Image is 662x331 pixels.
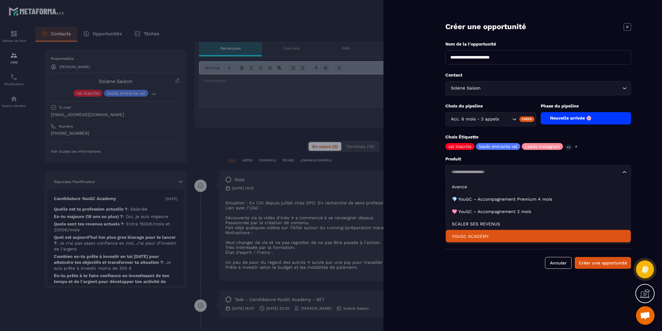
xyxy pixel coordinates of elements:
p: Avance [452,184,625,190]
p: Nom de la l'opportunité [445,41,631,47]
p: Choix Étiquette [445,134,631,140]
p: Leads Instagram [525,144,560,149]
div: Ouvrir le chat [636,306,655,325]
p: 🩷 YouGC – Accompagnement 2 mois [452,208,625,215]
div: Search for option [445,165,631,179]
div: Search for option [445,81,631,95]
div: Créer [519,116,534,122]
div: Search for option [445,112,536,126]
button: Annuler [545,257,572,269]
p: Contact [445,72,631,78]
p: +3 [565,144,573,150]
input: Search for option [500,116,511,123]
input: Search for option [449,169,621,176]
p: Phase du pipeline [541,103,631,109]
input: Search for option [482,85,621,92]
p: SCALER SES REVENUS [452,221,625,227]
span: Solene Saison [449,85,482,92]
p: Choix du pipeline [445,103,536,109]
button: Créer une opportunité [575,257,631,269]
p: 💎 YouGC – Accompagnement Premium 4 mois [452,196,625,202]
p: vsl inscrits [448,144,471,149]
p: Créer une opportunité [445,22,526,32]
p: leads entrants vsl [479,144,517,149]
p: Produit [445,156,631,162]
span: Acc. 6 mois - 3 appels [449,116,500,123]
p: YOUGC ACADEMY [452,233,625,239]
